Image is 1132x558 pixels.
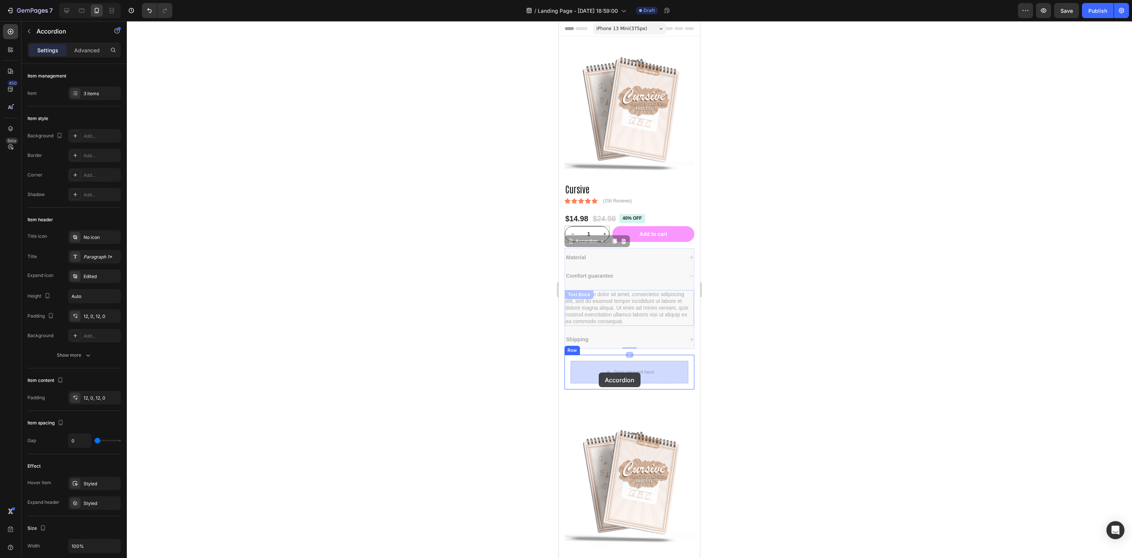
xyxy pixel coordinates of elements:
div: No icon [84,234,119,241]
div: Show more [57,351,92,359]
button: Publish [1082,3,1114,18]
div: 12, 0, 12, 0 [84,395,119,401]
input: Auto [68,539,120,553]
div: Background [27,332,53,339]
div: Paragraph 1* [84,254,119,260]
span: Draft [644,7,655,14]
div: Add... [84,133,119,140]
div: Size [27,523,47,534]
div: Undo/Redo [142,3,172,18]
div: Item management [27,73,66,79]
div: Styled [84,500,119,507]
div: Item style [27,115,48,122]
p: Settings [37,46,58,54]
div: Corner [27,172,43,178]
div: Width [27,543,40,549]
span: / [534,7,536,15]
div: Title [27,253,37,260]
div: Add... [84,192,119,198]
div: Shadow [27,191,45,198]
div: Gap [27,437,36,444]
div: Padding [27,311,55,321]
div: Background [27,131,64,141]
div: Add... [84,172,119,179]
input: Auto [68,289,120,303]
div: Publish [1088,7,1107,15]
div: Expand icon [27,272,53,279]
div: Add... [84,152,119,159]
p: Accordion [37,27,100,36]
div: Title icon [27,233,47,240]
iframe: Design area [559,21,700,558]
div: Border [27,152,42,159]
p: Advanced [74,46,100,54]
div: Styled [84,480,119,487]
div: Expand header [27,499,59,506]
div: Item content [27,376,65,386]
p: 7 [49,6,53,15]
div: 3 items [84,90,119,97]
div: Height [27,291,52,301]
div: Item header [27,216,53,223]
div: Edited [84,273,119,280]
div: Padding [27,394,45,401]
div: 12, 0, 12, 0 [84,313,119,320]
div: Beta [6,138,18,144]
button: Save [1054,3,1079,18]
div: Item [27,90,37,97]
span: Landing Page - [DATE] 18:59:00 [538,7,618,15]
div: Open Intercom Messenger [1106,521,1124,539]
div: Item spacing [27,418,65,428]
div: Hover item [27,479,51,486]
input: Auto [68,434,91,447]
div: 450 [7,80,18,86]
button: 7 [3,3,56,18]
div: Add... [84,333,119,339]
div: Effect [27,463,41,470]
span: Save [1060,8,1073,14]
button: Show more [27,348,121,362]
